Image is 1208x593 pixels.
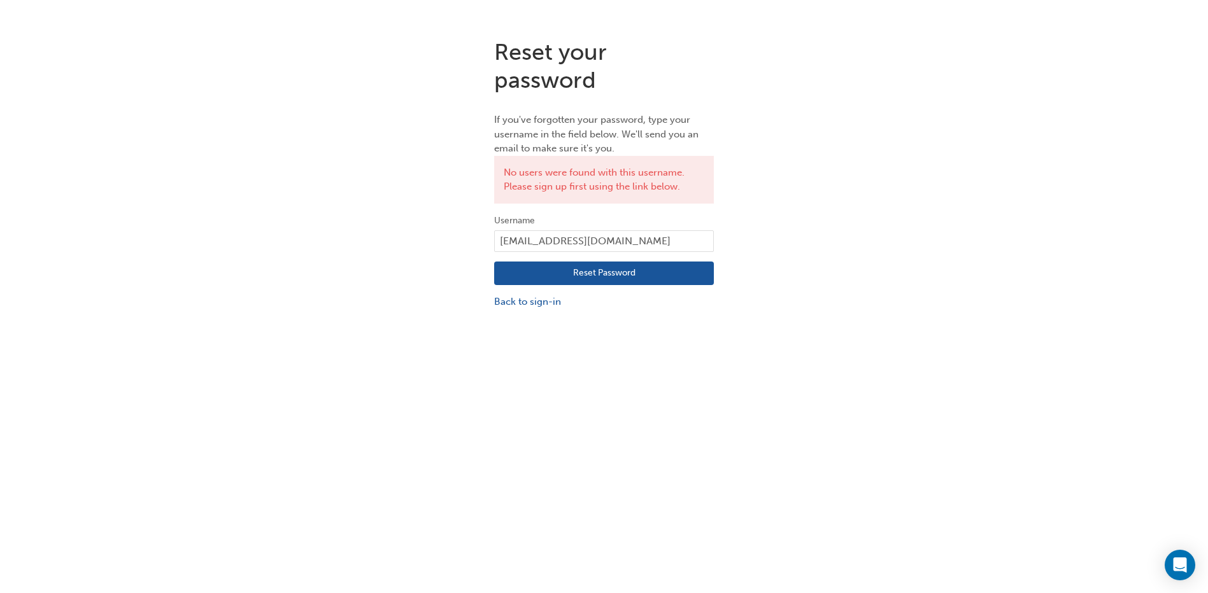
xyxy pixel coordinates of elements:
div: Open Intercom Messenger [1165,550,1195,580]
label: Username [494,213,714,228]
div: No users were found with this username. Please sign up first using the link below. [494,156,714,204]
input: Username [494,230,714,252]
h1: Reset your password [494,38,714,94]
button: Reset Password [494,262,714,286]
a: Back to sign-in [494,295,714,309]
p: If you've forgotten your password, type your username in the field below. We'll send you an email... [494,113,714,156]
